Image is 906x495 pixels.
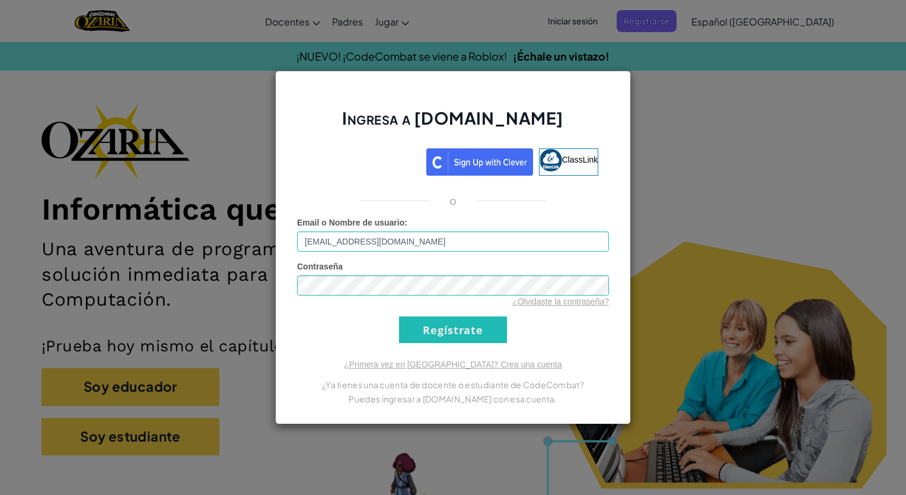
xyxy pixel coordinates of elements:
input: Regístrate [399,316,507,343]
iframe: Botón de Acceder con Google [302,147,426,173]
a: ¿Olvidaste la contraseña? [512,297,609,306]
span: Email o Nombre de usuario [297,218,404,227]
span: ClassLink [562,155,598,164]
p: Puedes ingresar a [DOMAIN_NAME] con esa cuenta. [297,392,609,406]
span: Contraseña [297,262,343,271]
a: ¿Primera vez en [GEOGRAPHIC_DATA]? Crea una cuenta [344,360,562,369]
img: classlink-logo-small.png [540,149,562,172]
label: : [297,217,407,229]
h2: Ingresa a [DOMAIN_NAME] [297,107,609,141]
p: o [449,193,457,208]
p: ¿Ya tienes una cuenta de docente o estudiante de CodeCombat? [297,377,609,392]
img: clever_sso_button@2x.png [426,148,533,176]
